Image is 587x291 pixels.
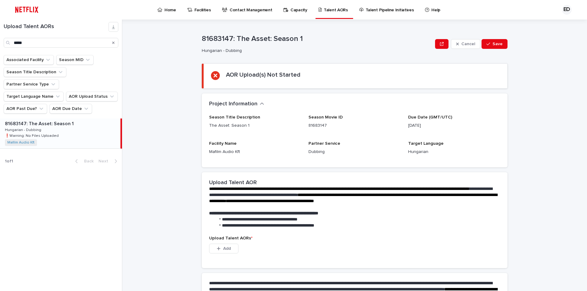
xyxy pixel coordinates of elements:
button: AOR Upload Status [66,92,118,101]
p: 81683147: The Asset: Season 1 [202,35,433,43]
button: AOR Past Due? [4,104,47,114]
p: ❗️Warning: No Files Uploaded [5,133,60,138]
span: Add [223,246,231,251]
input: Search [4,38,118,48]
h2: AOR Upload(s) Not Started [226,71,301,78]
button: AOR Due Date [50,104,92,114]
button: Project Information [209,101,264,107]
p: Hungarian - Dubbing [202,48,430,53]
p: The Asset: Season 1 [209,122,301,129]
p: Mafilm Audio Kft [209,149,301,155]
p: [DATE] [408,122,500,129]
button: Partner Service Type [4,79,59,89]
button: Back [70,158,96,164]
h2: Project Information [209,101,257,107]
button: Next [96,158,122,164]
span: Upload Talent AORs [209,236,253,240]
span: Season Title Description [209,115,260,119]
span: Back [80,159,94,163]
span: Season Movie ID [308,115,343,119]
button: Season MID [56,55,94,65]
button: Cancel [451,39,480,49]
p: 81683147 [308,122,401,129]
button: Season Title Description [4,67,66,77]
button: Target Language Name [4,92,64,101]
a: Mafilm Audio Kft [7,140,35,145]
div: ED [562,5,572,15]
span: Next [98,159,112,163]
button: Associated Facility [4,55,54,65]
h1: Upload Talent AORs [4,24,109,30]
span: Due Date (GMT/UTC) [408,115,452,119]
p: Dubbing [308,149,401,155]
span: Target Language [408,141,444,146]
img: ifQbXi3ZQGMSEF7WDB7W [12,4,41,16]
h2: Upload Talent AOR [209,180,257,186]
button: Save [482,39,508,49]
span: Cancel [461,42,475,46]
p: Hungarian [408,149,500,155]
span: Facility Name [209,141,237,146]
p: 81683147: The Asset: Season 1 [5,120,75,127]
button: Add [209,244,238,253]
span: Partner Service [308,141,340,146]
p: Hungarian - Dubbing [5,127,42,132]
span: Save [493,42,503,46]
